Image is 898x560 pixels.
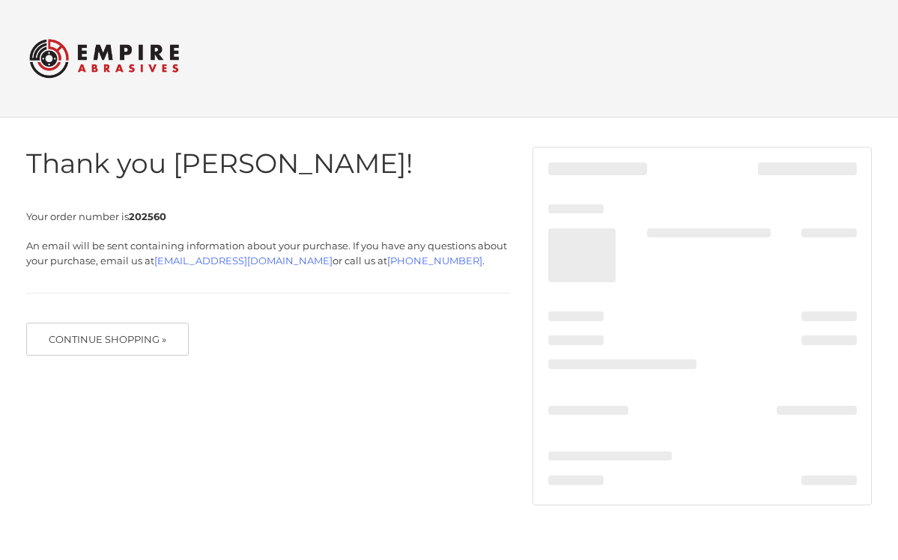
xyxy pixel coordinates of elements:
span: Your order number is [26,210,166,222]
a: [EMAIL_ADDRESS][DOMAIN_NAME] [154,255,333,267]
strong: 202560 [129,210,166,222]
img: Empire Abrasives [29,29,179,88]
span: An email will be sent containing information about your purchase. If you have any questions about... [26,240,507,267]
button: Continue Shopping » [26,323,189,356]
a: [PHONE_NUMBER] [387,255,482,267]
h1: Thank you [PERSON_NAME]! [26,147,511,180]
